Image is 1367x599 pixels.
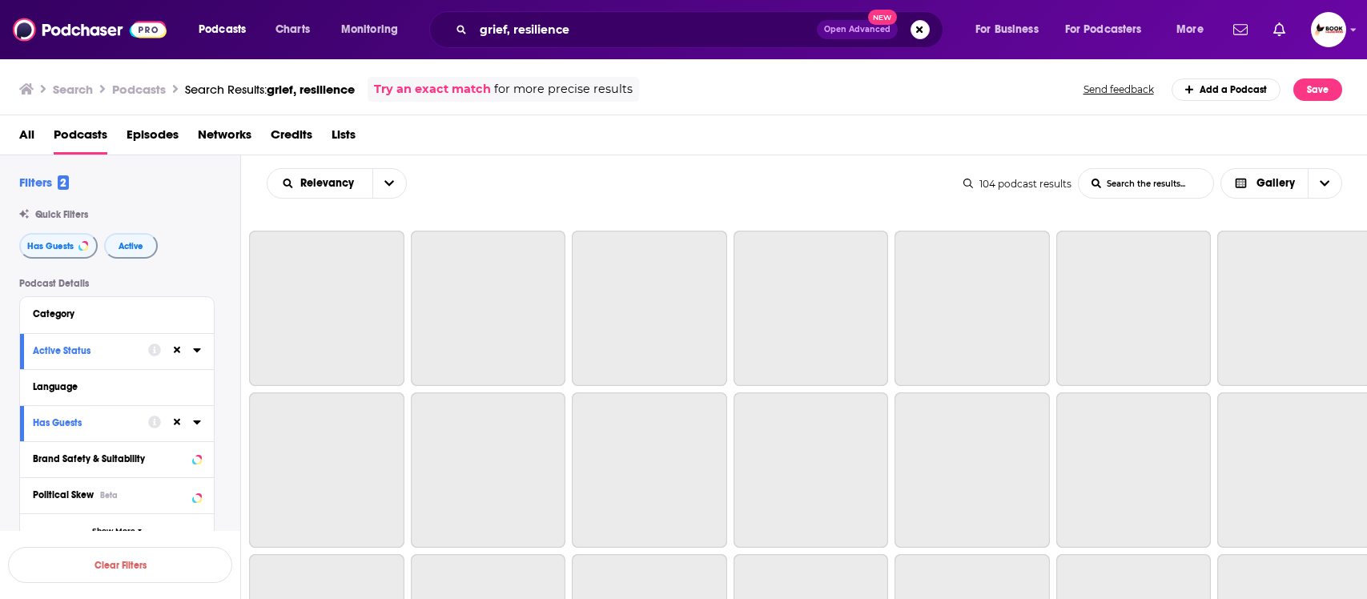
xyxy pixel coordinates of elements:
[1065,18,1142,41] span: For Podcasters
[963,178,1071,190] div: 104 podcast results
[1227,16,1254,43] a: Show notifications dropdown
[275,18,310,41] span: Charts
[35,209,88,220] span: Quick Filters
[19,122,34,155] a: All
[185,82,355,97] a: Search Results:grief, resilience
[58,175,69,190] span: 2
[332,122,356,155] a: Lists
[33,412,148,432] button: Has Guests
[1172,78,1281,101] a: Add a Podcast
[1165,17,1224,42] button: open menu
[20,513,214,549] button: Show More
[33,453,187,464] div: Brand Safety & Suitability
[8,547,232,583] button: Clear Filters
[824,26,891,34] span: Open Advanced
[1055,17,1165,42] button: open menu
[330,17,419,42] button: open menu
[1311,12,1346,47] img: User Profile
[444,11,959,48] div: Search podcasts, credits, & more...
[104,233,158,259] button: Active
[1256,178,1295,189] span: Gallery
[119,242,143,251] span: Active
[265,17,320,42] a: Charts
[53,82,93,97] h3: Search
[19,278,215,289] p: Podcast Details
[27,242,74,251] span: Has Guests
[33,417,138,428] div: Has Guests
[112,82,166,97] h3: Podcasts
[1311,12,1346,47] button: Show profile menu
[198,122,251,155] a: Networks
[964,17,1059,42] button: open menu
[187,17,267,42] button: open menu
[33,345,138,356] div: Active Status
[19,175,69,190] h2: Filters
[19,233,98,259] button: Has Guests
[92,527,135,536] span: Show More
[267,168,407,199] h2: Choose List sort
[473,17,817,42] input: Search podcasts, credits, & more...
[33,489,94,501] span: Political Skew
[33,448,201,468] button: Brand Safety & Suitability
[199,18,246,41] span: Podcasts
[33,381,191,392] div: Language
[341,18,398,41] span: Monitoring
[1293,78,1342,101] button: Save
[1220,168,1343,199] button: Choose View
[33,484,201,505] button: Political SkewBeta
[1311,12,1346,47] span: Logged in as BookLaunchers
[185,82,355,97] div: Search Results:
[33,376,201,396] button: Language
[127,122,179,155] a: Episodes
[1176,18,1204,41] span: More
[54,122,107,155] a: Podcasts
[100,490,118,501] div: Beta
[372,169,406,198] button: open menu
[33,340,148,360] button: Active Status
[267,82,355,97] span: grief, resilience
[975,18,1039,41] span: For Business
[13,14,167,45] img: Podchaser - Follow, Share and Rate Podcasts
[494,80,633,98] span: for more precise results
[33,308,191,320] div: Category
[33,304,201,324] button: Category
[300,178,360,189] span: Relevancy
[1267,16,1292,43] a: Show notifications dropdown
[868,10,897,25] span: New
[271,122,312,155] a: Credits
[374,80,491,98] a: Try an exact match
[1079,82,1159,96] button: Send feedback
[267,178,372,189] button: open menu
[817,20,898,39] button: Open AdvancedNew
